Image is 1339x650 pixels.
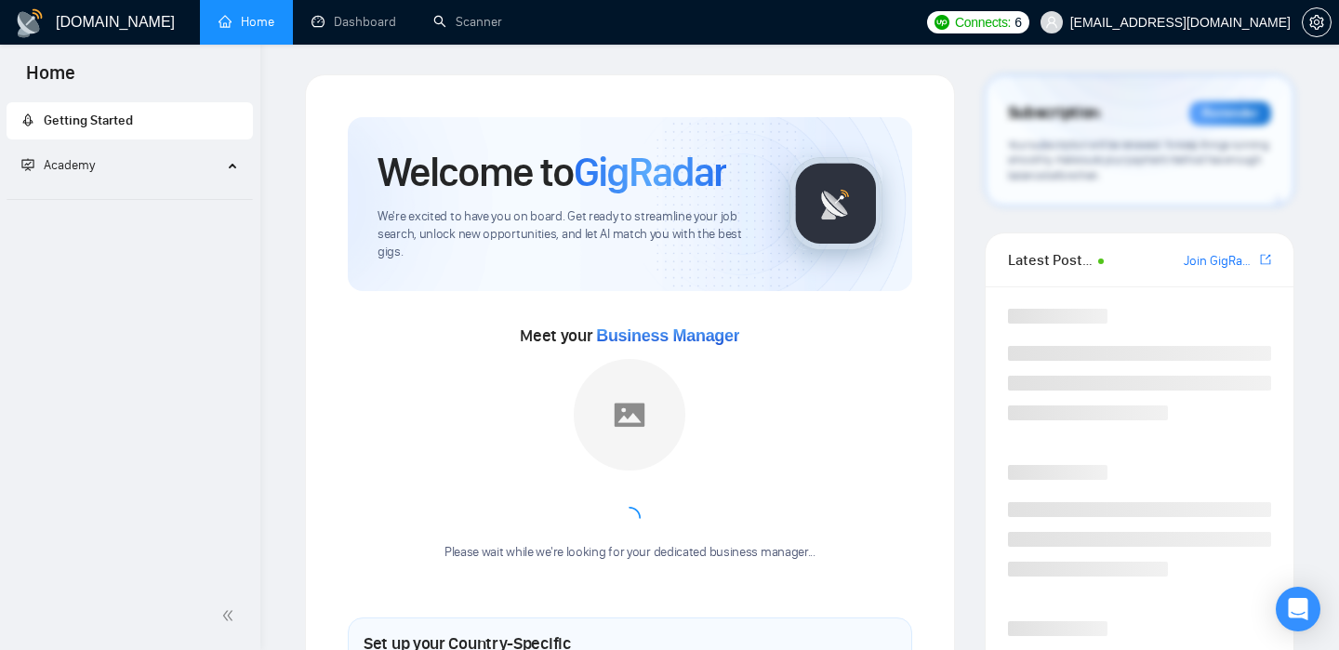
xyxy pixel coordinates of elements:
span: Getting Started [44,113,133,128]
span: Academy [44,157,95,173]
div: Reminder [1189,101,1271,126]
img: gigradar-logo.png [789,157,882,250]
span: Subscription [1008,98,1100,129]
img: upwork-logo.png [935,15,949,30]
img: placeholder.png [574,359,685,471]
div: Please wait while we're looking for your dedicated business manager... [433,544,827,562]
span: Academy [21,157,95,173]
span: fund-projection-screen [21,158,34,171]
a: dashboardDashboard [312,14,396,30]
span: Meet your [520,325,739,346]
span: Connects: [955,12,1011,33]
span: We're excited to have you on board. Get ready to streamline your job search, unlock new opportuni... [378,208,760,261]
span: setting [1303,15,1331,30]
span: loading [614,502,645,534]
a: export [1260,251,1271,269]
span: GigRadar [574,147,726,197]
img: logo [15,8,45,38]
li: Getting Started [7,102,253,139]
h1: Welcome to [378,147,726,197]
span: 6 [1014,12,1022,33]
a: searchScanner [433,14,502,30]
span: user [1045,16,1058,29]
span: Business Manager [596,326,739,345]
span: Home [11,60,90,99]
span: Latest Posts from the GigRadar Community [1008,248,1093,272]
span: double-left [221,606,240,625]
span: export [1260,252,1271,267]
button: setting [1302,7,1332,37]
div: Open Intercom Messenger [1276,587,1320,631]
a: setting [1302,15,1332,30]
span: Your subscription will be renewed. To keep things running smoothly, make sure your payment method... [1008,138,1269,182]
li: Academy Homepage [7,192,253,204]
a: homeHome [219,14,274,30]
a: Join GigRadar Slack Community [1184,251,1256,272]
span: rocket [21,113,34,126]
